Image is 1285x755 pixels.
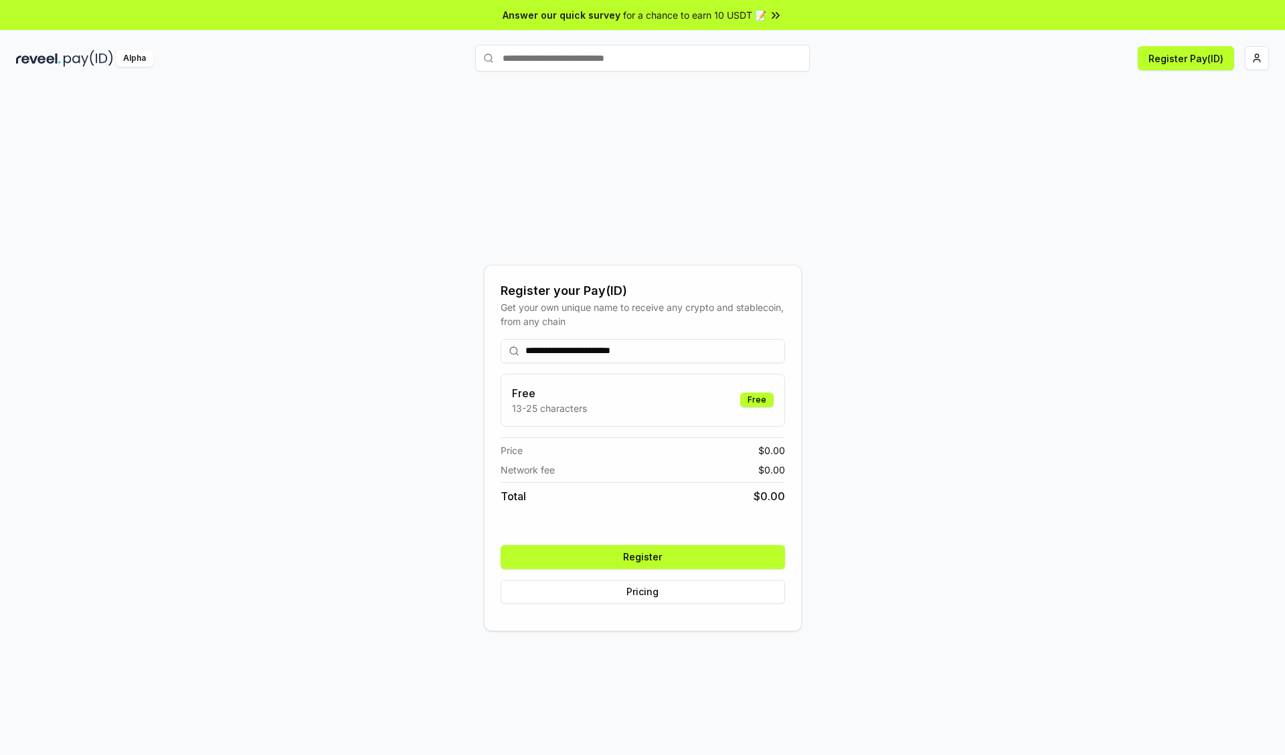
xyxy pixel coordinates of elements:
[754,488,785,504] span: $ 0.00
[501,300,785,328] div: Get your own unique name to receive any crypto and stablecoin, from any chain
[1138,46,1234,70] button: Register Pay(ID)
[501,282,785,300] div: Register your Pay(ID)
[64,50,113,67] img: pay_id
[501,545,785,569] button: Register
[512,385,587,401] h3: Free
[501,488,526,504] span: Total
[758,443,785,457] span: $ 0.00
[116,50,153,67] div: Alpha
[512,401,587,415] p: 13-25 characters
[501,463,555,477] span: Network fee
[503,8,620,22] span: Answer our quick survey
[501,443,523,457] span: Price
[501,580,785,604] button: Pricing
[758,463,785,477] span: $ 0.00
[623,8,766,22] span: for a chance to earn 10 USDT 📝
[740,393,774,407] div: Free
[16,50,61,67] img: reveel_dark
